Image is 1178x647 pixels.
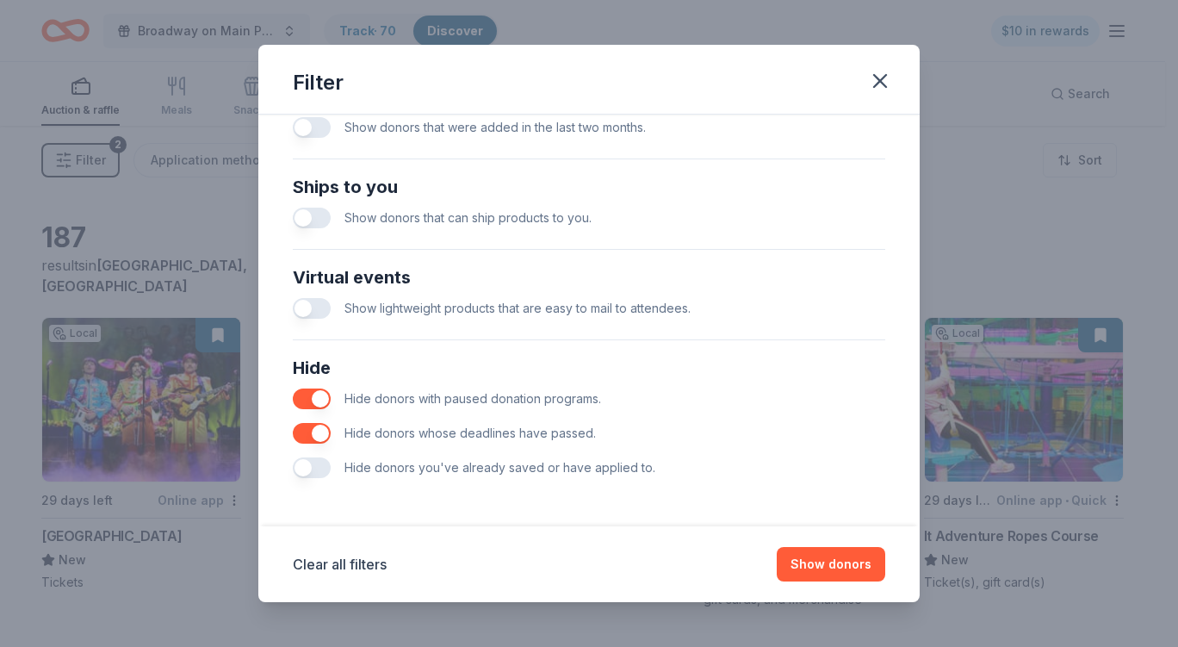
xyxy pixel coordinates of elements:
div: Ships to you [293,173,885,201]
div: Filter [293,69,344,96]
span: Show donors that can ship products to you. [344,210,592,225]
span: Hide donors whose deadlines have passed. [344,426,596,440]
button: Show donors [777,547,885,582]
div: Hide [293,354,885,382]
span: Show lightweight products that are easy to mail to attendees. [344,301,691,315]
div: Virtual events [293,264,885,291]
span: Hide donors with paused donation programs. [344,391,601,406]
span: Show donors that were added in the last two months. [344,120,646,134]
span: Hide donors you've already saved or have applied to. [344,460,655,475]
button: Clear all filters [293,554,387,575]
